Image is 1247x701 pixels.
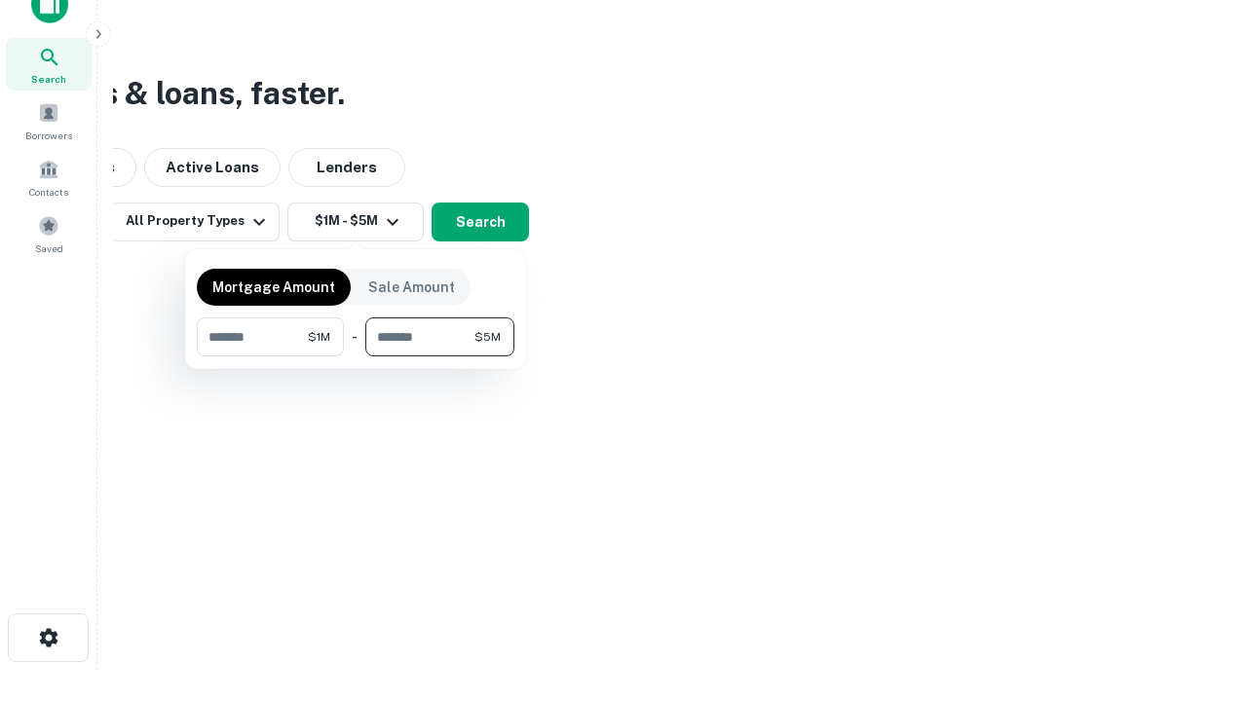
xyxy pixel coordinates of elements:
[212,277,335,298] p: Mortgage Amount
[308,328,330,346] span: $1M
[474,328,501,346] span: $5M
[1150,545,1247,639] iframe: Chat Widget
[352,317,358,356] div: -
[368,277,455,298] p: Sale Amount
